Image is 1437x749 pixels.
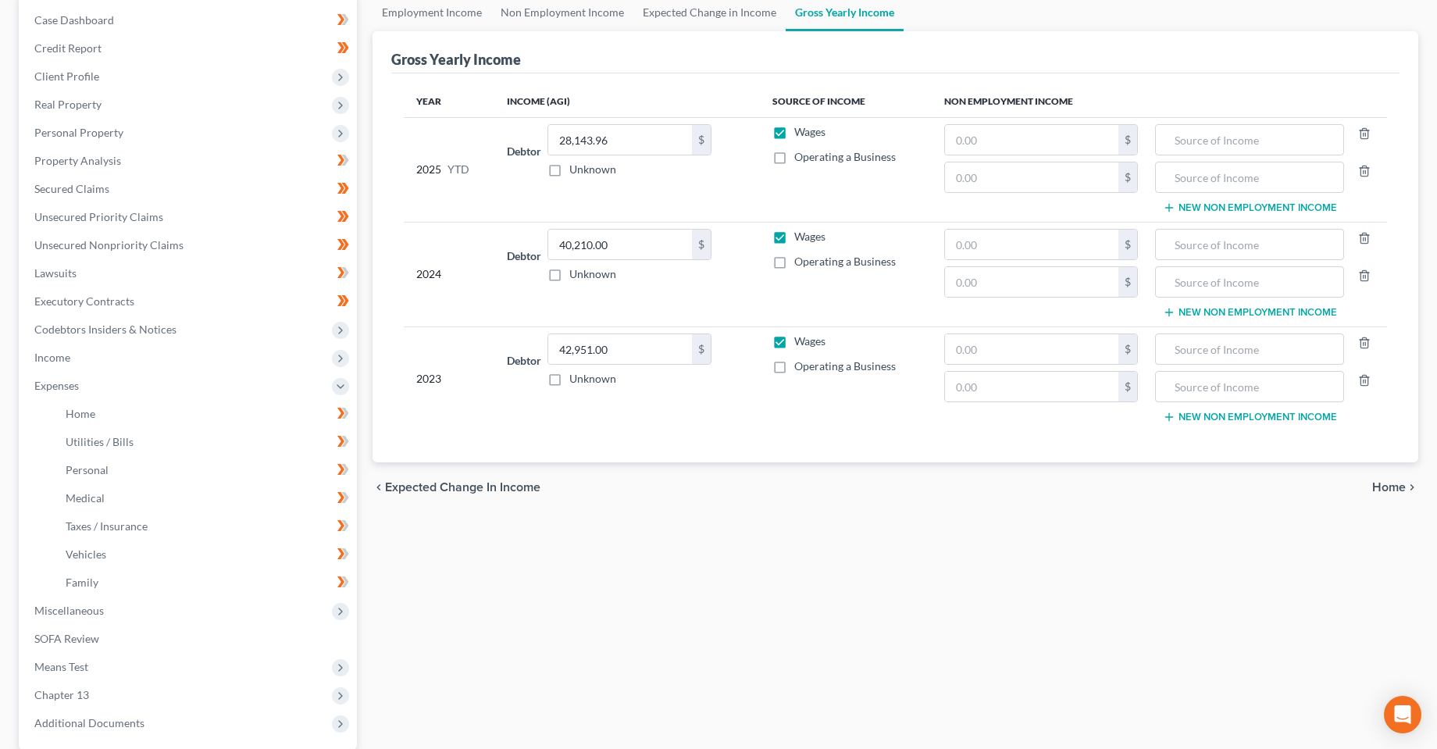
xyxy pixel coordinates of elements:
input: 0.00 [945,267,1118,297]
span: Expenses [34,379,79,392]
input: 0.00 [945,334,1118,364]
span: Executory Contracts [34,294,134,308]
a: Credit Report [22,34,357,62]
span: Vehicles [66,547,106,561]
a: Property Analysis [22,147,357,175]
span: Operating a Business [794,255,896,268]
div: 2023 [416,333,482,424]
i: chevron_right [1406,481,1418,494]
span: Home [1372,481,1406,494]
label: Debtor [507,143,541,159]
span: Medical [66,491,105,505]
span: SOFA Review [34,632,99,645]
th: Income (AGI) [494,86,760,117]
input: 0.00 [548,230,692,259]
th: Non Employment Income [932,86,1387,117]
input: Source of Income [1164,125,1336,155]
div: 2024 [416,229,482,319]
div: $ [692,334,711,364]
div: $ [1118,372,1137,401]
div: $ [1118,267,1137,297]
a: Utilities / Bills [53,428,357,456]
a: Vehicles [53,540,357,569]
a: Lawsuits [22,259,357,287]
button: New Non Employment Income [1163,306,1337,319]
input: 0.00 [945,230,1118,259]
i: chevron_left [373,481,385,494]
label: Unknown [569,162,616,177]
span: Case Dashboard [34,13,114,27]
span: Wages [794,334,825,348]
a: Taxes / Insurance [53,512,357,540]
input: Source of Income [1164,372,1336,401]
span: Secured Claims [34,182,109,195]
span: Unsecured Nonpriority Claims [34,238,184,251]
span: Unsecured Priority Claims [34,210,163,223]
span: Lawsuits [34,266,77,280]
button: New Non Employment Income [1163,411,1337,423]
span: Wages [794,125,825,138]
span: Personal Property [34,126,123,139]
th: Year [404,86,494,117]
div: Open Intercom Messenger [1384,696,1421,733]
input: 0.00 [548,125,692,155]
span: Operating a Business [794,359,896,373]
input: 0.00 [945,162,1118,192]
label: Unknown [569,266,616,282]
div: $ [1118,125,1137,155]
input: Source of Income [1164,267,1336,297]
a: SOFA Review [22,625,357,653]
span: Expected Change in Income [385,481,540,494]
input: Source of Income [1164,334,1336,364]
a: Secured Claims [22,175,357,203]
label: Debtor [507,352,541,369]
label: Unknown [569,371,616,387]
span: Codebtors Insiders & Notices [34,323,177,336]
input: Source of Income [1164,230,1336,259]
div: $ [1118,162,1137,192]
span: Family [66,576,98,589]
div: 2025 [416,124,482,215]
input: 0.00 [945,125,1118,155]
div: $ [692,230,711,259]
a: Executory Contracts [22,287,357,316]
a: Home [53,400,357,428]
button: chevron_left Expected Change in Income [373,481,540,494]
input: 0.00 [945,372,1118,401]
span: Income [34,351,70,364]
div: $ [1118,230,1137,259]
span: Property Analysis [34,154,121,167]
input: 0.00 [548,334,692,364]
span: Miscellaneous [34,604,104,617]
a: Unsecured Nonpriority Claims [22,231,357,259]
button: New Non Employment Income [1163,202,1337,214]
label: Debtor [507,248,541,264]
span: Wages [794,230,825,243]
span: YTD [448,162,469,177]
a: Family [53,569,357,597]
button: Home chevron_right [1372,481,1418,494]
a: Medical [53,484,357,512]
span: Personal [66,463,109,476]
a: Personal [53,456,357,484]
span: Operating a Business [794,150,896,163]
a: Unsecured Priority Claims [22,203,357,231]
input: Source of Income [1164,162,1336,192]
span: Chapter 13 [34,688,89,701]
th: Source of Income [760,86,932,117]
span: Client Profile [34,70,99,83]
span: Additional Documents [34,716,144,729]
span: Credit Report [34,41,102,55]
span: Real Property [34,98,102,111]
div: $ [1118,334,1137,364]
a: Case Dashboard [22,6,357,34]
div: $ [692,125,711,155]
span: Taxes / Insurance [66,519,148,533]
div: Gross Yearly Income [391,50,521,69]
span: Utilities / Bills [66,435,134,448]
span: Home [66,407,95,420]
span: Means Test [34,660,88,673]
